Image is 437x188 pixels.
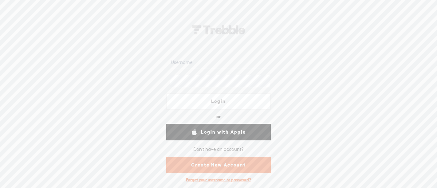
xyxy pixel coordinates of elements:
a: Login with Apple [166,124,271,140]
div: Don't have an account? [193,143,244,156]
a: Login [166,93,271,110]
div: Forgot your username or password? [183,174,254,186]
input: Username [170,56,270,68]
a: Create New Account [166,157,271,173]
div: or [216,112,221,122]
